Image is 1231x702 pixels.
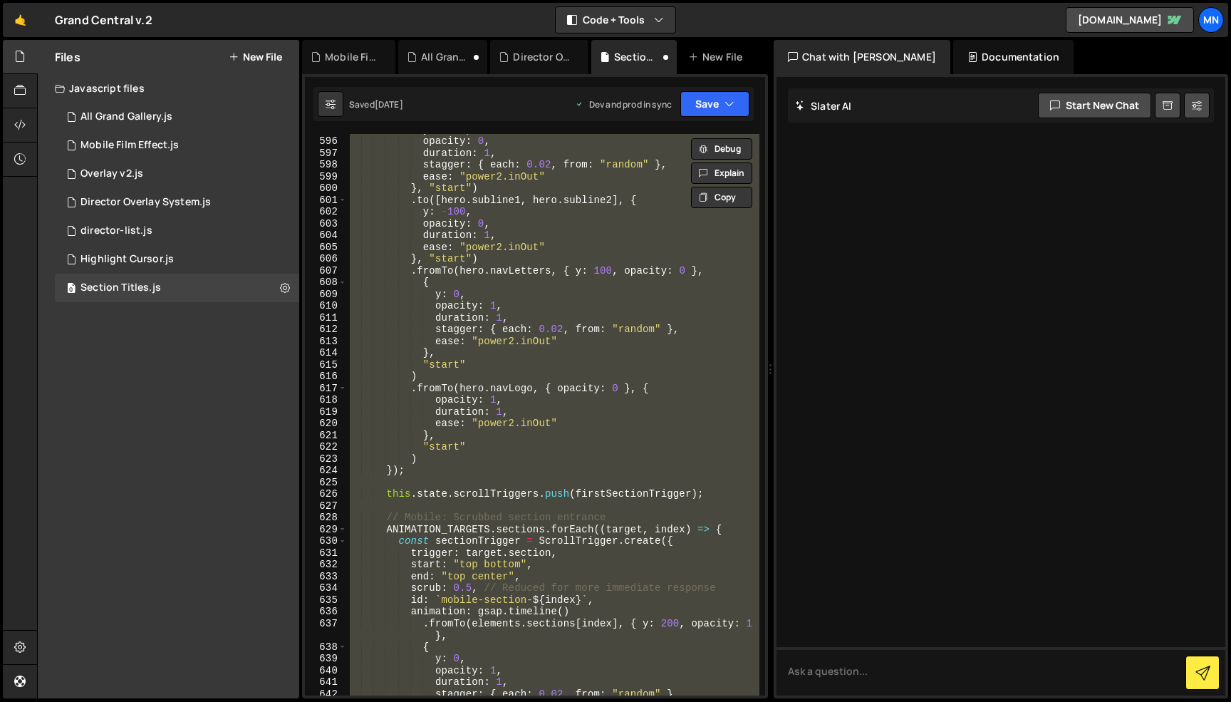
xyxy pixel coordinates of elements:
button: Save [680,91,749,117]
div: Mobile Film Effect.js [80,139,179,152]
div: 15298/43578.js [55,103,299,131]
button: Copy [691,187,752,208]
div: Grand Central v.2 [55,11,152,29]
div: Chat with [PERSON_NAME] [774,40,950,74]
div: All Grand Gallery.js [80,110,172,123]
button: Debug [691,138,752,160]
div: 599 [305,171,347,183]
div: 626 [305,488,347,500]
div: 632 [305,559,347,571]
div: 623 [305,453,347,465]
div: 611 [305,312,347,324]
button: New File [229,51,282,63]
div: 618 [305,394,347,406]
div: 629 [305,524,347,536]
div: 605 [305,242,347,254]
div: 635 [305,594,347,606]
div: 641 [305,676,347,688]
div: 15298/47702.js [55,131,299,160]
div: Section Titles.js [80,282,161,294]
div: Documentation [953,40,1074,74]
div: All Grand Gallery.js [421,50,470,64]
div: Section Titles.js [614,50,660,64]
div: Javascript files [38,74,299,103]
div: 637 [305,618,347,641]
div: Highlight Cursor.js [80,253,174,266]
div: 613 [305,336,347,348]
div: 15298/45944.js [55,160,299,188]
div: director-list.js [80,224,152,237]
div: 604 [305,229,347,242]
h2: Slater AI [795,99,852,113]
div: 622 [305,441,347,453]
div: 634 [305,582,347,594]
div: 616 [305,371,347,383]
div: Dev and prod in sync [575,98,672,110]
div: 621 [305,430,347,442]
button: Explain [691,162,752,184]
div: 631 [305,547,347,559]
span: 0 [67,284,76,295]
div: 15298/40379.js [55,217,299,245]
div: 625 [305,477,347,489]
div: 642 [305,688,347,701]
a: 🤙 [3,3,38,37]
div: 614 [305,347,347,359]
div: 609 [305,289,347,301]
div: 617 [305,383,347,395]
div: 627 [305,500,347,512]
div: 638 [305,641,347,654]
div: Mobile Film Effect.js [325,50,378,64]
div: Saved [349,98,403,110]
div: Director Overlay System.js [513,50,571,64]
button: Code + Tools [556,7,675,33]
div: [DATE] [375,98,403,110]
div: 607 [305,265,347,277]
div: 600 [305,182,347,195]
div: 15298/43117.js [55,245,299,274]
div: 612 [305,324,347,336]
div: 640 [305,665,347,677]
div: 624 [305,465,347,477]
div: 15298/40223.js [55,274,299,302]
div: 608 [305,277,347,289]
div: 610 [305,300,347,312]
div: 630 [305,535,347,547]
div: 615 [305,359,347,371]
div: Overlay v2.js [80,167,143,180]
a: [DOMAIN_NAME] [1066,7,1194,33]
div: 15298/42891.js [55,188,299,217]
div: 636 [305,606,347,618]
div: Director Overlay System.js [80,196,211,209]
div: 639 [305,653,347,665]
div: 619 [305,406,347,418]
h2: Files [55,49,80,65]
div: New File [688,50,748,64]
div: 628 [305,512,347,524]
a: MN [1198,7,1224,33]
div: 597 [305,148,347,160]
div: 598 [305,159,347,171]
div: 620 [305,418,347,430]
div: 596 [305,135,347,148]
div: 601 [305,195,347,207]
div: 603 [305,218,347,230]
div: 633 [305,571,347,583]
div: 606 [305,253,347,265]
button: Start new chat [1038,93,1151,118]
div: 602 [305,206,347,218]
